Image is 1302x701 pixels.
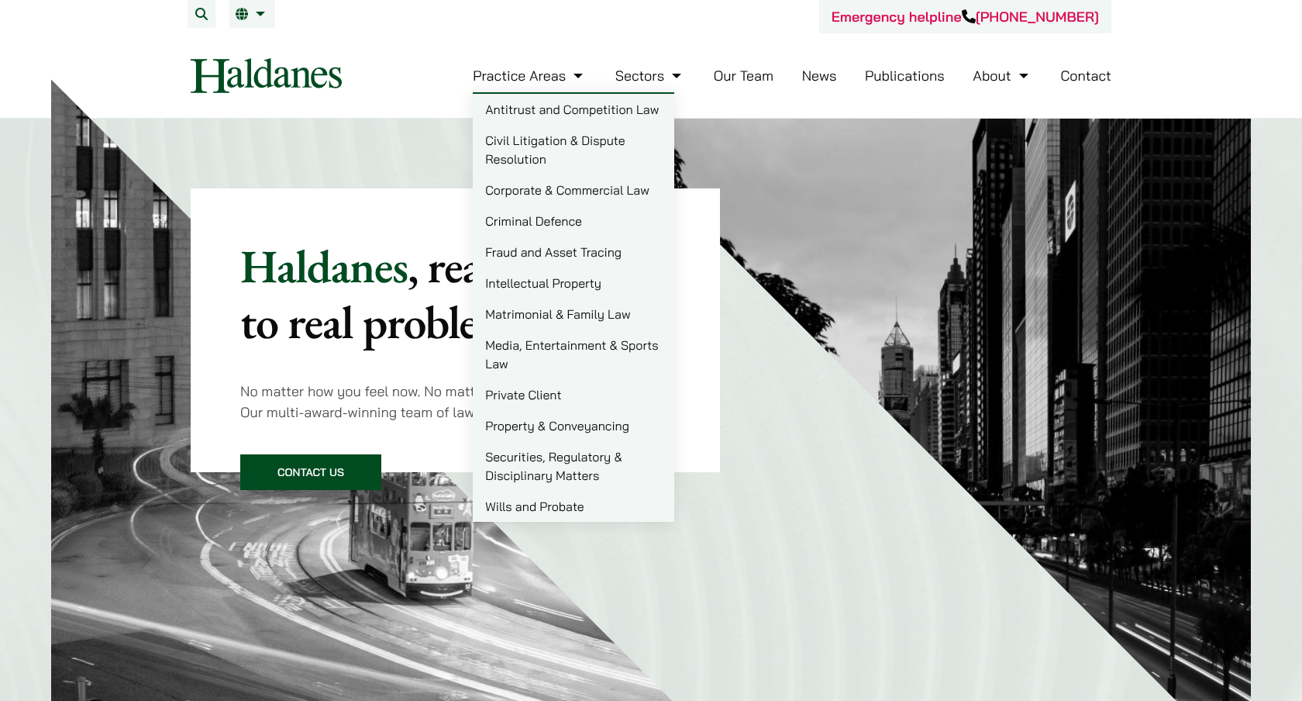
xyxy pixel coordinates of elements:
[473,237,674,268] a: Fraud and Asset Tracing
[240,238,670,350] p: Haldanes
[473,330,674,379] a: Media, Entertainment & Sports Law
[832,8,1099,26] a: Emergency helpline[PHONE_NUMBER]
[973,67,1032,85] a: About
[240,236,665,352] mark: , real solutions to real problems
[473,299,674,330] a: Matrimonial & Family Law
[865,67,945,85] a: Publications
[473,268,674,299] a: Intellectual Property
[473,174,674,205] a: Corporate & Commercial Law
[473,94,674,125] a: Antitrust and Competition Law
[473,441,674,491] a: Securities, Regulatory & Disciplinary Matters
[615,67,685,85] a: Sectors
[473,379,674,410] a: Private Client
[473,205,674,237] a: Criminal Defence
[1060,67,1111,85] a: Contact
[240,381,670,423] p: No matter how you feel now. No matter what your legal problem is. Our multi-award-winning team of...
[473,491,674,522] a: Wills and Probate
[473,410,674,441] a: Property & Conveyancing
[802,67,837,85] a: News
[473,67,587,85] a: Practice Areas
[236,8,269,20] a: EN
[191,58,342,93] img: Logo of Haldanes
[240,454,381,490] a: Contact Us
[473,125,674,174] a: Civil Litigation & Dispute Resolution
[714,67,773,85] a: Our Team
